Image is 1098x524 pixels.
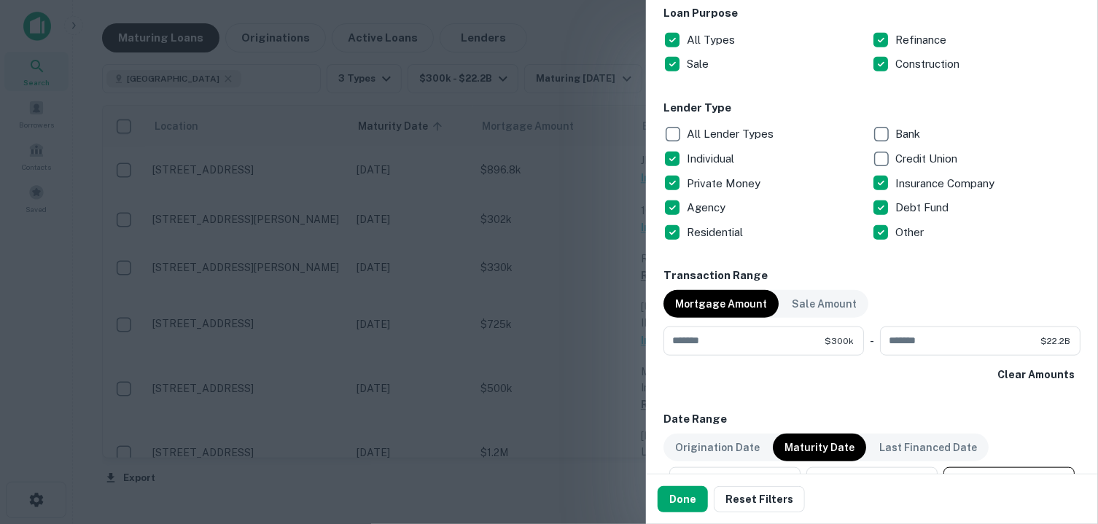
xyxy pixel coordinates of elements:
[687,125,776,143] p: All Lender Types
[895,175,997,192] p: Insurance Company
[1025,407,1098,477] iframe: Chat Widget
[870,326,874,356] div: -
[687,224,746,241] p: Residential
[714,486,805,512] button: Reset Filters
[687,55,712,73] p: Sale
[1040,335,1070,348] span: $22.2B
[895,199,951,216] p: Debt Fund
[895,224,927,241] p: Other
[895,55,962,73] p: Construction
[784,439,854,455] p: Maturity Date
[663,100,1081,117] h6: Lender Type
[675,439,760,455] p: Origination Date
[806,467,938,493] button: 120 Days
[687,31,738,49] p: All Types
[895,125,923,143] p: Bank
[663,411,1081,428] h6: Date Range
[658,486,708,512] button: Done
[687,150,737,168] p: Individual
[792,296,857,312] p: Sale Amount
[895,150,960,168] p: Credit Union
[675,296,767,312] p: Mortgage Amount
[687,175,763,192] p: Private Money
[825,335,854,348] span: $300k
[992,361,1081,388] button: Clear Amounts
[879,439,977,455] p: Last Financed Date
[687,199,728,216] p: Agency
[895,31,949,49] p: Refinance
[669,467,801,493] button: 90 Days
[943,467,1075,493] button: 6 Months
[663,267,1081,284] h6: Transaction Range
[663,5,1081,22] h6: Loan Purpose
